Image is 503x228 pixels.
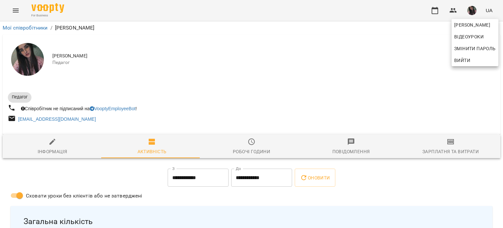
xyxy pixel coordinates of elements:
a: [PERSON_NAME] [452,19,498,31]
span: [PERSON_NAME] [454,21,496,29]
span: Відеоуроки [454,33,484,41]
button: Вийти [452,54,498,66]
a: Змінити пароль [452,43,498,54]
span: Змінити пароль [454,45,496,52]
span: Вийти [454,56,470,64]
a: Відеоуроки [452,31,486,43]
